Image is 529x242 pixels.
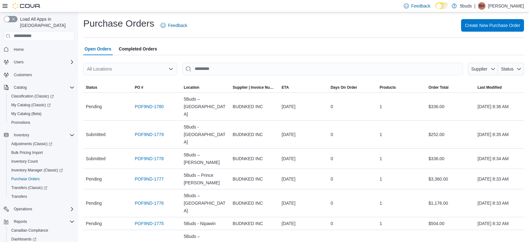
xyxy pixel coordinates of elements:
[468,63,498,75] button: Supplier
[11,71,34,79] a: Customers
[380,199,382,207] span: 1
[11,84,74,91] span: Catalog
[279,128,328,141] div: [DATE]
[9,175,42,183] a: Purchase Orders
[230,173,279,185] div: BUDNKED INC
[135,85,143,90] span: PO #
[14,60,23,65] span: Users
[9,140,74,148] span: Adjustments (Classic)
[11,71,74,79] span: Customers
[380,220,382,227] span: 1
[426,197,475,209] div: $1,176.00
[475,197,524,209] div: [DATE] 8:33 AM
[328,82,377,92] button: Days On Order
[168,66,173,71] button: Open list of options
[230,100,279,113] div: BUDNKED INC
[6,192,77,201] button: Transfers
[9,227,51,234] a: Canadian Compliance
[411,3,430,9] span: Feedback
[9,140,55,148] a: Adjustments (Classic)
[380,175,382,183] span: 1
[9,193,74,200] span: Transfers
[11,150,43,155] span: Bulk Pricing Import
[279,197,328,209] div: [DATE]
[135,175,164,183] a: POF9ND-1777
[6,226,77,235] button: Canadian Compliance
[331,85,357,90] span: Days On Order
[135,103,164,110] a: POF9ND-1780
[474,2,475,10] p: |
[11,46,26,53] a: Home
[426,217,475,230] div: $504.00
[11,159,38,164] span: Inventory Count
[475,152,524,165] div: [DATE] 8:34 AM
[6,118,77,127] button: Promotions
[11,237,36,242] span: Dashboards
[230,152,279,165] div: BUDNKED INC
[488,2,524,10] p: [PERSON_NAME]
[331,199,333,207] span: 0
[14,219,27,224] span: Reports
[6,183,77,192] a: Transfers (Classic)
[11,168,63,173] span: Inventory Manager (Classic)
[230,217,279,230] div: BUDNKED INC
[1,217,77,226] button: Reports
[1,45,77,54] button: Home
[14,47,24,52] span: Home
[11,141,52,146] span: Adjustments (Classic)
[11,205,35,213] button: Operations
[9,158,40,165] a: Inventory Count
[429,85,449,90] span: Order Total
[11,218,74,225] span: Reports
[380,85,396,90] span: Products
[6,166,77,175] a: Inventory Manager (Classic)
[135,131,164,138] a: POF9ND-1779
[86,85,97,90] span: Status
[475,128,524,141] div: [DATE] 8:35 AM
[380,131,382,138] span: 1
[184,220,216,227] span: 5Buds - Nipawin
[11,131,32,139] button: Inventory
[11,131,74,139] span: Inventory
[184,85,199,90] div: Location
[230,128,279,141] div: BUDNKED INC
[1,58,77,66] button: Users
[135,220,164,227] a: POF9ND-1775
[184,151,228,166] span: 5Buds – [PERSON_NAME]
[86,131,105,138] span: Submitted
[184,192,228,214] span: 5Buds – [GEOGRAPHIC_DATA]
[11,228,48,233] span: Canadian Compliance
[9,149,74,156] span: Bulk Pricing Import
[230,197,279,209] div: BUDNKED INC
[279,82,328,92] button: ETA
[331,103,333,110] span: 0
[11,103,51,108] span: My Catalog (Classic)
[11,84,29,91] button: Catalog
[9,149,45,156] a: Bulk Pricing Import
[230,82,279,92] button: Supplier | Invoice Number
[465,22,520,29] span: Create New Purchase Order
[279,217,328,230] div: [DATE]
[331,131,333,138] span: 0
[11,205,74,213] span: Operations
[475,100,524,113] div: [DATE] 8:36 AM
[11,176,40,181] span: Purchase Orders
[426,128,475,141] div: $252.00
[6,157,77,166] button: Inventory Count
[380,155,382,162] span: 1
[86,199,102,207] span: Pending
[498,63,524,75] button: Status
[181,82,230,92] button: Location
[471,66,487,71] span: Supplier
[14,207,32,212] span: Operations
[9,184,74,192] span: Transfers (Classic)
[475,217,524,230] div: [DATE] 8:32 AM
[9,110,44,118] a: My Catalog (Beta)
[279,173,328,185] div: [DATE]
[9,92,56,100] a: Classification (Classic)
[184,95,228,118] span: 5Buds – [GEOGRAPHIC_DATA]
[86,175,102,183] span: Pending
[377,82,426,92] button: Products
[9,193,29,200] a: Transfers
